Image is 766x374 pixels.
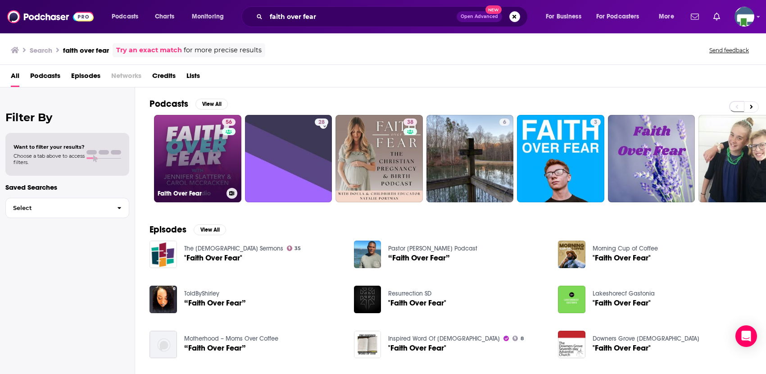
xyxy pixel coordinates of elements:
img: User Profile [734,7,754,27]
a: "Faith Over Fear" [184,254,242,262]
img: “Faith Over Fear” [150,331,177,358]
a: Downers Grove Seventh-day Adventist Church [593,335,699,342]
a: Resurrection SD [388,290,431,297]
h2: Episodes [150,224,186,235]
div: Search podcasts, credits, & more... [250,6,536,27]
span: Want to filter your results? [14,144,85,150]
h2: Filter By [5,111,129,124]
img: Podchaser - Follow, Share and Rate Podcasts [7,8,94,25]
a: “Faith Over Fear” [184,299,246,307]
span: for more precise results [184,45,262,55]
a: Pastor Rodney Harrell Podcast [388,245,477,252]
span: "Faith Over Fear" [593,344,651,352]
h3: Faith Over Fear [158,190,223,197]
span: Logged in as KCMedia [734,7,754,27]
span: Monitoring [192,10,224,23]
span: Choose a tab above to access filters. [14,153,85,165]
a: "Faith Over Fear" [593,299,651,307]
a: 28 [245,115,332,202]
img: "Faith Over Fear" [354,286,381,313]
a: "Faith Over Fear" [388,344,446,352]
button: View All [195,99,228,109]
span: 35 [295,246,301,251]
img: “Faith Over Fear” [354,241,381,268]
button: Send feedback [707,46,752,54]
img: "Faith Over Fear" [558,331,585,358]
a: Try an exact match [116,45,182,55]
a: "Faith Over Fear" [558,241,585,268]
a: Morning Cup of Coffee [593,245,658,252]
span: New [485,5,502,14]
a: Motherhood – Moms Over Coffee [184,335,278,342]
a: The Riverside Church Sermons [184,245,283,252]
a: PodcastsView All [150,98,228,109]
a: 6 [426,115,514,202]
span: 28 [318,118,325,127]
a: Lakeshorecf Gastonia [593,290,655,297]
a: Episodes [71,68,100,87]
span: More [659,10,674,23]
a: "Faith Over Fear" [150,241,177,268]
h3: faith over fear [63,46,109,55]
button: open menu [105,9,150,24]
a: 3 [517,115,604,202]
span: 3 [594,118,597,127]
span: Podcasts [30,68,60,87]
span: Charts [155,10,174,23]
a: 6 [499,119,510,126]
a: Show notifications dropdown [687,9,703,24]
a: 38 [335,115,423,202]
span: For Podcasters [596,10,639,23]
a: 35 [287,246,301,251]
a: 3 [590,119,601,126]
span: Networks [111,68,141,87]
a: Charts [149,9,180,24]
h2: Podcasts [150,98,188,109]
a: Inspired Word Of God [388,335,500,342]
button: Open AdvancedNew [457,11,502,22]
a: ToldByShirley [184,290,219,297]
a: 8 [512,336,524,341]
a: All [11,68,19,87]
a: "Faith Over Fear" [388,299,446,307]
button: Show profile menu [734,7,754,27]
p: Saved Searches [5,183,129,192]
div: Open Intercom Messenger [735,325,757,347]
input: Search podcasts, credits, & more... [266,9,457,24]
span: Credits [152,68,176,87]
span: Select [6,205,110,211]
h3: Search [30,46,52,55]
span: "Faith Over Fear" [593,254,651,262]
button: open menu [590,9,653,24]
span: Podcasts [112,10,138,23]
span: For Business [546,10,581,23]
img: “Faith Over Fear” [150,286,177,313]
a: 56Faith Over Fear [154,115,241,202]
button: View All [194,224,226,235]
a: "Faith Over Fear" [354,331,381,358]
a: 56 [222,119,236,126]
button: open menu [539,9,593,24]
a: Lists [186,68,200,87]
a: “Faith Over Fear” [184,344,246,352]
a: Show notifications dropdown [710,9,724,24]
span: “Faith Over Fear” [388,254,450,262]
img: "Faith Over Fear" [558,286,585,313]
span: 38 [407,118,413,127]
button: open menu [653,9,685,24]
